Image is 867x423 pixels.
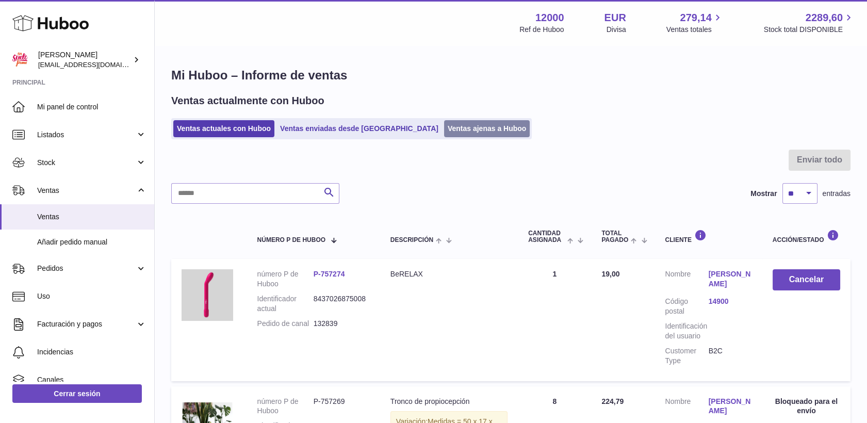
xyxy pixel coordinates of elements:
img: mar@ensuelofirme.com [12,52,28,68]
span: 279,14 [680,11,712,25]
div: Cliente [665,230,752,243]
span: Ventas [37,212,146,222]
div: Tronco de propiocepción [390,397,508,406]
a: P-757274 [314,270,345,278]
span: entradas [823,189,850,199]
span: 224,79 [601,397,624,405]
dd: P-757269 [314,397,370,416]
label: Mostrar [750,189,777,199]
a: Ventas actuales con Huboo [173,120,274,137]
dt: número P de Huboo [257,397,314,416]
a: 14900 [709,297,752,306]
span: Stock [37,158,136,168]
span: Cantidad ASIGNADA [528,230,565,243]
span: Ventas totales [666,25,724,35]
span: Listados [37,130,136,140]
div: [PERSON_NAME] [38,50,131,70]
a: [PERSON_NAME] [709,269,752,289]
div: Ref de Huboo [519,25,564,35]
h1: Mi Huboo – Informe de ventas [171,67,850,84]
span: Ventas [37,186,136,196]
span: Uso [37,291,146,301]
dt: Customer Type [665,346,709,366]
a: [PERSON_NAME] [709,397,752,416]
strong: EUR [604,11,626,25]
dd: B2C [709,346,752,366]
dt: número P de Huboo [257,269,314,289]
span: Añadir pedido manual [37,237,146,247]
span: Incidencias [37,347,146,357]
a: Cerrar sesión [12,384,142,403]
span: Total pagado [601,230,628,243]
span: [EMAIL_ADDRESS][DOMAIN_NAME] [38,60,152,69]
dt: Identificador actual [257,294,314,314]
dt: Nombre [665,269,709,291]
div: Divisa [607,25,626,35]
span: Stock total DISPONIBLE [764,25,855,35]
img: Bgee-classic-by-esf.jpg [182,269,233,321]
a: Ventas ajenas a Huboo [444,120,530,137]
dt: Código postal [665,297,709,316]
span: Facturación y pagos [37,319,136,329]
span: 19,00 [601,270,619,278]
dt: Nombre [665,397,709,419]
a: 279,14 Ventas totales [666,11,724,35]
dd: 132839 [314,319,370,329]
span: número P de Huboo [257,237,325,243]
span: Mi panel de control [37,102,146,112]
dt: Identificación del usuario [665,321,709,341]
span: Descripción [390,237,433,243]
dd: 8437026875008 [314,294,370,314]
span: Canales [37,375,146,385]
td: 1 [518,259,591,381]
a: 2289,60 Stock total DISPONIBLE [764,11,855,35]
a: Ventas enviadas desde [GEOGRAPHIC_DATA] [276,120,442,137]
div: BeRELAX [390,269,508,279]
div: Bloqueado para el envío [773,397,840,416]
h2: Ventas actualmente con Huboo [171,94,324,108]
span: Pedidos [37,264,136,273]
div: Acción/Estado [773,230,840,243]
strong: 12000 [535,11,564,25]
dt: Pedido de canal [257,319,314,329]
button: Cancelar [773,269,840,290]
span: 2289,60 [806,11,843,25]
